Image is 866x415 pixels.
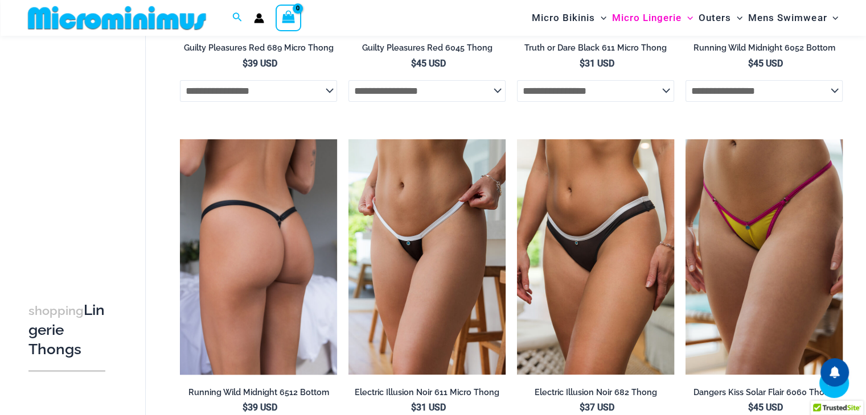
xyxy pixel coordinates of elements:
[517,43,674,57] a: Truth or Dare Black 611 Micro Thong
[748,3,827,32] span: Mens Swimwear
[748,58,783,69] bdi: 45 USD
[696,3,745,32] a: OutersMenu ToggleMenu Toggle
[348,139,506,375] a: Electric Illusion Noir Micro 01Electric Illusion Noir Micro 02Electric Illusion Noir Micro 02
[580,402,585,413] span: $
[243,58,248,69] span: $
[348,387,506,402] a: Electric Illusion Noir 611 Micro Thong
[411,58,446,69] bdi: 45 USD
[180,139,337,375] img: Running Wild Midnight 6512 Bottom 2
[686,387,843,398] h2: Dangers Kiss Solar Flair 6060 Thong
[517,139,674,375] img: Electric Illusion Noir 682 Thong 01
[180,43,337,57] a: Guilty Pleasures Red 689 Micro Thong
[411,58,416,69] span: $
[748,402,753,413] span: $
[748,58,753,69] span: $
[348,139,506,375] img: Electric Illusion Noir Micro 01
[180,387,337,398] h2: Running Wild Midnight 6512 Bottom
[28,38,131,265] iframe: TrustedSite Certified
[529,3,609,32] a: Micro BikinisMenu ToggleMenu Toggle
[517,387,674,402] a: Electric Illusion Noir 682 Thong
[686,43,843,57] a: Running Wild Midnight 6052 Bottom
[731,3,742,32] span: Menu Toggle
[609,3,696,32] a: Micro LingerieMenu ToggleMenu Toggle
[580,58,614,69] bdi: 31 USD
[748,402,783,413] bdi: 45 USD
[23,5,211,31] img: MM SHOP LOGO FLAT
[612,3,682,32] span: Micro Lingerie
[686,43,843,53] h2: Running Wild Midnight 6052 Bottom
[686,139,843,375] a: Dangers Kiss Solar Flair 6060 Thong 01Dangers Kiss Solar Flair 6060 Thong 02Dangers Kiss Solar Fl...
[348,387,506,398] h2: Electric Illusion Noir 611 Micro Thong
[243,58,277,69] bdi: 39 USD
[411,402,416,413] span: $
[254,13,264,23] a: Account icon link
[243,402,248,413] span: $
[180,139,337,375] a: Running Wild Midnight 6512 Bottom 10Running Wild Midnight 6512 Bottom 2Running Wild Midnight 6512...
[532,3,595,32] span: Micro Bikinis
[517,139,674,375] a: Electric Illusion Noir 682 Thong 01Electric Illusion Noir 682 Thong 02Electric Illusion Noir 682 ...
[276,5,302,31] a: View Shopping Cart, empty
[682,3,693,32] span: Menu Toggle
[527,2,843,34] nav: Site Navigation
[745,3,841,32] a: Mens SwimwearMenu ToggleMenu Toggle
[28,301,105,359] h3: Lingerie Thongs
[411,402,446,413] bdi: 31 USD
[580,402,614,413] bdi: 37 USD
[686,139,843,375] img: Dangers Kiss Solar Flair 6060 Thong 01
[595,3,606,32] span: Menu Toggle
[232,11,243,25] a: Search icon link
[180,43,337,53] h2: Guilty Pleasures Red 689 Micro Thong
[348,43,506,57] a: Guilty Pleasures Red 6045 Thong
[686,387,843,402] a: Dangers Kiss Solar Flair 6060 Thong
[580,58,585,69] span: $
[243,402,277,413] bdi: 39 USD
[517,43,674,53] h2: Truth or Dare Black 611 Micro Thong
[28,304,84,318] span: shopping
[517,387,674,398] h2: Electric Illusion Noir 682 Thong
[699,3,731,32] span: Outers
[180,387,337,402] a: Running Wild Midnight 6512 Bottom
[348,43,506,53] h2: Guilty Pleasures Red 6045 Thong
[827,3,838,32] span: Menu Toggle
